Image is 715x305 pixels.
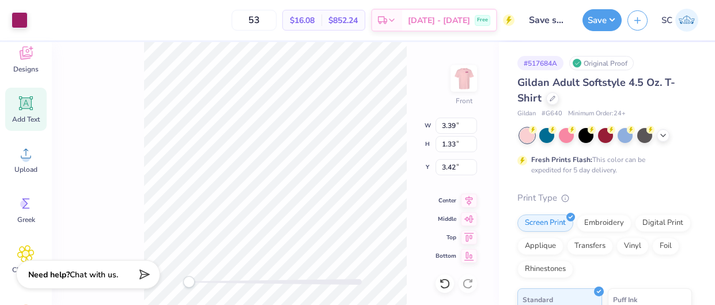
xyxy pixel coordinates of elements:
[7,265,45,284] span: Clipart & logos
[635,214,691,232] div: Digital Print
[517,76,675,105] span: Gildan Adult Softstyle 4.5 Oz. T-Shirt
[531,155,673,175] div: This color can be expedited for 5 day delivery.
[569,56,634,70] div: Original Proof
[436,233,456,242] span: Top
[517,109,536,119] span: Gildan
[12,115,40,124] span: Add Text
[28,269,70,280] strong: Need help?
[436,214,456,224] span: Middle
[661,14,672,27] span: SC
[436,251,456,261] span: Bottom
[17,215,35,224] span: Greek
[452,67,475,90] img: Front
[531,155,592,164] strong: Fresh Prints Flash:
[652,238,679,255] div: Foil
[456,96,472,106] div: Front
[290,14,315,27] span: $16.08
[232,10,277,31] input: – –
[517,56,563,70] div: # 517684A
[517,191,692,205] div: Print Type
[517,261,573,278] div: Rhinestones
[675,9,698,32] img: Sophia Carpenter
[70,269,118,280] span: Chat with us.
[183,276,195,288] div: Accessibility label
[13,65,39,74] span: Designs
[577,214,631,232] div: Embroidery
[328,14,358,27] span: $852.24
[656,9,703,32] a: SC
[520,9,577,32] input: Untitled Design
[517,214,573,232] div: Screen Print
[517,238,563,255] div: Applique
[568,109,626,119] span: Minimum Order: 24 +
[542,109,562,119] span: # G640
[477,16,488,24] span: Free
[616,238,649,255] div: Vinyl
[567,238,613,255] div: Transfers
[436,196,456,205] span: Center
[14,165,37,174] span: Upload
[582,9,622,31] button: Save
[408,14,470,27] span: [DATE] - [DATE]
